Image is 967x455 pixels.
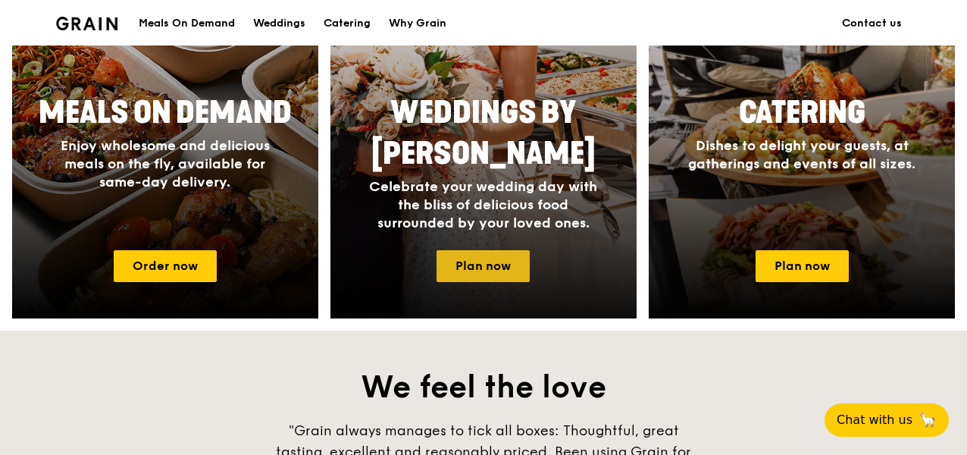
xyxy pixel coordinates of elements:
[369,178,597,231] span: Celebrate your wedding day with the bliss of delicious food surrounded by your loved ones.
[739,95,865,131] span: Catering
[253,1,305,46] div: Weddings
[833,1,911,46] a: Contact us
[380,1,455,46] a: Why Grain
[39,95,292,131] span: Meals On Demand
[139,1,235,46] div: Meals On Demand
[114,250,217,282] a: Order now
[61,137,270,190] span: Enjoy wholesome and delicious meals on the fly, available for same-day delivery.
[688,137,915,172] span: Dishes to delight your guests, at gatherings and events of all sizes.
[837,411,912,429] span: Chat with us
[825,403,949,437] button: Chat with us🦙
[324,1,371,46] div: Catering
[244,1,315,46] a: Weddings
[371,95,596,172] span: Weddings by [PERSON_NAME]
[756,250,849,282] a: Plan now
[315,1,380,46] a: Catering
[437,250,530,282] a: Plan now
[389,1,446,46] div: Why Grain
[56,17,117,30] img: Grain
[918,411,937,429] span: 🦙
